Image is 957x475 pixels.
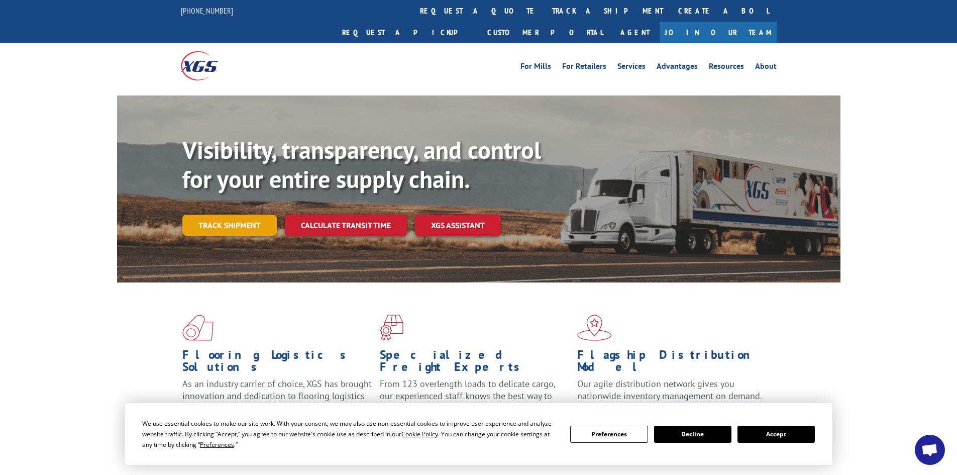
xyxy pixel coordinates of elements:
a: Calculate transit time [285,215,407,236]
div: Open chat [915,435,945,465]
img: xgs-icon-flagship-distribution-model-red [577,315,612,341]
span: Preferences [200,440,234,449]
a: [PHONE_NUMBER] [181,6,233,16]
span: Cookie Policy [401,430,438,438]
a: About [755,62,777,73]
a: Services [617,62,646,73]
h1: Flagship Distribution Model [577,349,767,378]
span: Our agile distribution network gives you nationwide inventory management on demand. [577,378,762,402]
a: Resources [709,62,744,73]
a: Advantages [657,62,698,73]
h1: Flooring Logistics Solutions [182,349,372,378]
p: From 123 overlength loads to delicate cargo, our experienced staff knows the best way to move you... [380,378,570,423]
button: Decline [654,426,731,443]
a: Track shipment [182,215,277,236]
span: As an industry carrier of choice, XGS has brought innovation and dedication to flooring logistics... [182,378,372,414]
button: Preferences [570,426,648,443]
h1: Specialized Freight Experts [380,349,570,378]
img: xgs-icon-focused-on-flooring-red [380,315,403,341]
div: Cookie Consent Prompt [125,403,832,465]
a: XGS ASSISTANT [415,215,501,236]
button: Accept [737,426,815,443]
div: We use essential cookies to make our site work. With your consent, we may also use non-essential ... [142,418,558,450]
a: Join Our Team [660,22,777,43]
img: xgs-icon-total-supply-chain-intelligence-red [182,315,214,341]
a: For Retailers [562,62,606,73]
a: Agent [610,22,660,43]
a: Request a pickup [335,22,480,43]
b: Visibility, transparency, and control for your entire supply chain. [182,134,541,195]
a: Customer Portal [480,22,610,43]
a: For Mills [520,62,551,73]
